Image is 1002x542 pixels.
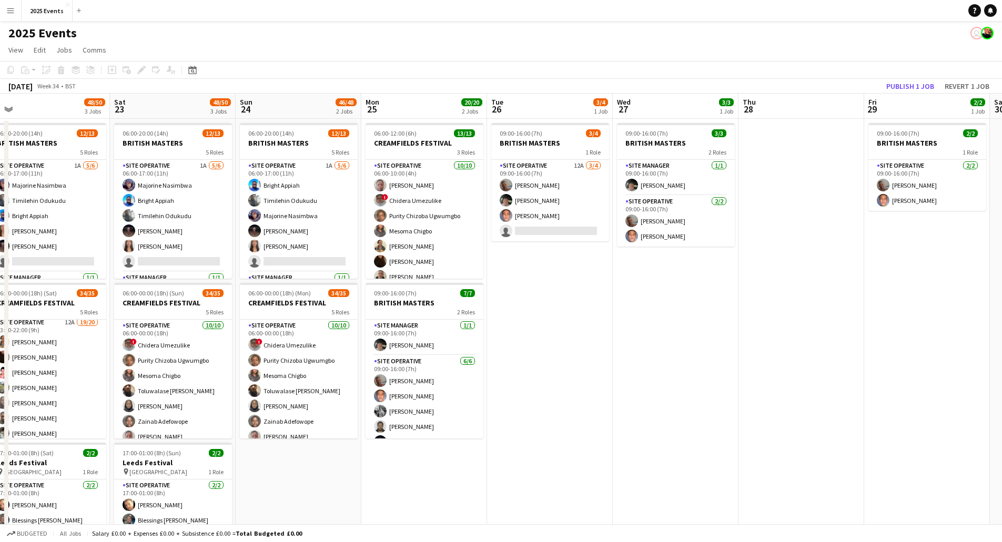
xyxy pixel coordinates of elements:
[92,529,302,537] div: Salary £0.00 + Expenses £0.00 + Subsistence £0.00 =
[29,43,50,57] a: Edit
[210,98,231,106] span: 48/50
[114,160,232,272] app-card-role: Site Operative1A5/606:00-17:00 (11h)Majorine NasimbwaBright AppiahTimilehin Odukudu[PERSON_NAME][...
[22,1,73,21] button: 2025 Events
[4,43,27,57] a: View
[585,148,601,156] span: 1 Role
[85,107,105,115] div: 3 Jobs
[490,103,503,115] span: 26
[963,148,978,156] span: 1 Role
[970,27,983,39] app-user-avatar: Olivia Gill
[80,308,98,316] span: 5 Roles
[743,97,756,107] span: Thu
[114,283,232,438] app-job-card: 06:00-00:00 (18h) (Sun)34/35CREAMFIELDS FESTIVAL5 RolesSite Operative10/1006:00-00:00 (18h)!Chide...
[336,107,356,115] div: 2 Jobs
[240,123,358,279] app-job-card: 06:00-20:00 (14h)12/13BRITISH MASTERS5 RolesSite Operative1A5/606:00-17:00 (11h)Bright AppiahTimi...
[77,289,98,297] span: 34/35
[84,98,105,106] span: 48/50
[970,98,985,106] span: 2/2
[366,320,483,355] app-card-role: Site Manager1/109:00-16:00 (7h)[PERSON_NAME]
[719,98,734,106] span: 3/3
[366,138,483,148] h3: CREAMFIELDS FESTIVAL
[617,196,735,247] app-card-role: Site Operative2/209:00-16:00 (7h)[PERSON_NAME][PERSON_NAME]
[114,458,232,467] h3: Leeds Festival
[113,103,126,115] span: 23
[720,107,733,115] div: 1 Job
[34,45,46,55] span: Edit
[336,98,357,106] span: 46/48
[203,289,224,297] span: 34/35
[65,82,76,90] div: BST
[382,194,388,200] span: !
[981,27,994,39] app-user-avatar: Josh Tutty
[868,97,877,107] span: Fri
[868,123,986,211] app-job-card: 09:00-16:00 (7h)2/2BRITISH MASTERS1 RoleSite Operative2/209:00-16:00 (7h)[PERSON_NAME][PERSON_NAME]
[123,289,184,297] span: 06:00-00:00 (18h) (Sun)
[454,129,475,137] span: 13/13
[114,443,232,530] app-job-card: 17:00-01:00 (8h) (Sun)2/2Leeds Festival [GEOGRAPHIC_DATA]1 RoleSite Operative2/217:00-01:00 (8h)[...
[617,97,631,107] span: Wed
[374,129,417,137] span: 06:00-12:00 (6h)
[460,289,475,297] span: 7/7
[80,148,98,156] span: 5 Roles
[491,97,503,107] span: Tue
[123,129,168,137] span: 06:00-20:00 (14h)
[129,468,187,476] span: [GEOGRAPHIC_DATA]
[8,81,33,91] div: [DATE]
[240,138,358,148] h3: BRITISH MASTERS
[491,138,609,148] h3: BRITISH MASTERS
[240,320,358,493] app-card-role: Site Operative10/1006:00-00:00 (18h)!Chidera UmezulikePurity Chizoba UgwumgboMesoma ChigboToluwal...
[366,298,483,308] h3: BRITISH MASTERS
[877,129,919,137] span: 09:00-16:00 (7h)
[114,298,232,308] h3: CREAMFIELDS FESTIVAL
[78,43,110,57] a: Comms
[114,138,232,148] h3: BRITISH MASTERS
[364,103,379,115] span: 25
[594,107,608,115] div: 1 Job
[586,129,601,137] span: 3/4
[17,530,47,537] span: Budgeted
[5,528,49,539] button: Budgeted
[366,97,379,107] span: Mon
[366,123,483,279] div: 06:00-12:00 (6h)13/13CREAMFIELDS FESTIVAL3 RolesSite Operative10/1006:00-10:00 (4h)[PERSON_NAME]!...
[963,129,978,137] span: 2/2
[331,148,349,156] span: 5 Roles
[240,272,358,308] app-card-role: Site Manager1/1
[593,98,608,106] span: 3/4
[617,160,735,196] app-card-role: Site Manager1/109:00-16:00 (7h)[PERSON_NAME]
[203,129,224,137] span: 12/13
[868,138,986,148] h3: BRITISH MASTERS
[206,148,224,156] span: 5 Roles
[114,320,232,493] app-card-role: Site Operative10/1006:00-00:00 (18h)!Chidera UmezulikePurity Chizoba UgwumgboMesoma ChigboToluwal...
[248,129,294,137] span: 06:00-20:00 (14h)
[208,468,224,476] span: 1 Role
[741,103,756,115] span: 28
[130,339,137,345] span: !
[457,148,475,156] span: 3 Roles
[625,129,668,137] span: 09:00-16:00 (7h)
[240,160,358,272] app-card-role: Site Operative1A5/606:00-17:00 (11h)Bright AppiahTimilehin OdukuduMajorine Nasimbwa[PERSON_NAME][...
[331,308,349,316] span: 5 Roles
[617,138,735,148] h3: BRITISH MASTERS
[374,289,417,297] span: 09:00-16:00 (7h)
[617,123,735,247] app-job-card: 09:00-16:00 (7h)3/3BRITISH MASTERS2 RolesSite Manager1/109:00-16:00 (7h)[PERSON_NAME]Site Operati...
[114,479,232,530] app-card-role: Site Operative2/217:00-01:00 (8h)[PERSON_NAME]Blessings [PERSON_NAME]
[206,308,224,316] span: 5 Roles
[240,283,358,438] app-job-card: 06:00-00:00 (18h) (Mon)34/35CREAMFIELDS FESTIVAL5 RolesSite Operative10/1006:00-00:00 (18h)!Chide...
[328,129,349,137] span: 12/13
[500,129,542,137] span: 09:00-16:00 (7h)
[83,449,98,457] span: 2/2
[868,160,986,211] app-card-role: Site Operative2/209:00-16:00 (7h)[PERSON_NAME][PERSON_NAME]
[971,107,985,115] div: 1 Job
[209,449,224,457] span: 2/2
[236,529,302,537] span: Total Budgeted £0.00
[114,123,232,279] app-job-card: 06:00-20:00 (14h)12/13BRITISH MASTERS5 RolesSite Operative1A5/606:00-17:00 (11h)Majorine Nasimbwa...
[8,25,77,41] h1: 2025 Events
[114,272,232,308] app-card-role: Site Manager1/1
[366,283,483,438] app-job-card: 09:00-16:00 (7h)7/7BRITISH MASTERS2 RolesSite Manager1/109:00-16:00 (7h)[PERSON_NAME]Site Operati...
[240,298,358,308] h3: CREAMFIELDS FESTIVAL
